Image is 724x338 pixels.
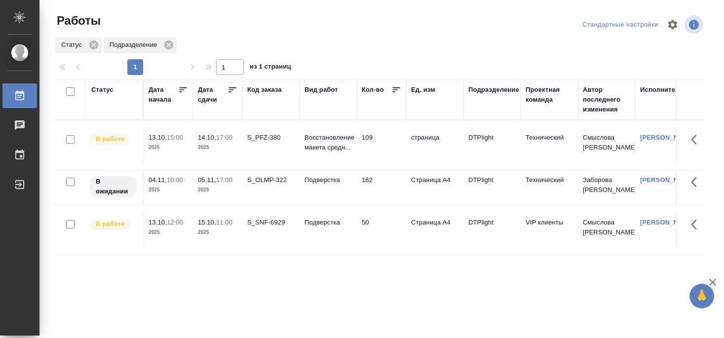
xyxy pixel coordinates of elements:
[149,143,188,152] p: 2025
[198,185,237,195] p: 2025
[55,38,102,53] div: Статус
[54,13,101,29] span: Работы
[463,170,521,205] td: DTPlight
[61,40,85,50] p: Статус
[198,227,237,237] p: 2025
[468,85,519,95] div: Подразделение
[685,15,705,34] span: Посмотреть информацию
[250,61,291,75] span: из 1 страниц
[526,85,573,105] div: Проектная команда
[305,218,352,227] p: Подверстка
[89,133,138,146] div: Исполнитель выполняет работу
[685,170,709,194] button: Здесь прячутся важные кнопки
[149,134,167,141] p: 13.10,
[247,133,295,143] div: S_PFZ-380
[104,38,177,53] div: Подразделение
[149,185,188,195] p: 2025
[578,128,635,162] td: Смыслова [PERSON_NAME]
[463,213,521,247] td: DTPlight
[305,175,352,185] p: Подверстка
[583,85,630,114] div: Автор последнего изменения
[96,177,131,196] p: В ожидании
[463,128,521,162] td: DTPlight
[198,219,216,226] p: 15.10,
[247,218,295,227] div: S_SNF-6929
[216,134,232,141] p: 17:00
[357,213,406,247] td: 50
[247,85,282,95] div: Код заказа
[198,134,216,141] p: 14.10,
[216,219,232,226] p: 11:00
[521,213,578,247] td: VIP клиенты
[661,13,685,37] span: Настроить таблицу
[167,134,183,141] p: 15:00
[580,17,661,33] div: split button
[685,128,709,151] button: Здесь прячутся важные кнопки
[521,128,578,162] td: Технический
[89,175,138,198] div: Исполнитель назначен, приступать к работе пока рано
[198,85,228,105] div: Дата сдачи
[96,134,124,144] p: В работе
[689,284,714,308] button: 🙏
[578,213,635,247] td: Смыслова [PERSON_NAME]
[305,85,338,95] div: Вид работ
[357,128,406,162] td: 109
[149,85,178,105] div: Дата начала
[406,128,463,162] td: страница
[149,227,188,237] p: 2025
[198,143,237,152] p: 2025
[693,286,710,306] span: 🙏
[578,170,635,205] td: Заборова [PERSON_NAME]
[167,176,183,184] p: 10:00
[406,213,463,247] td: Страница А4
[640,85,684,95] div: Исполнитель
[110,40,160,50] p: Подразделение
[91,85,114,95] div: Статус
[149,176,167,184] p: 04.11,
[149,219,167,226] p: 13.10,
[406,170,463,205] td: Страница А4
[685,213,709,236] button: Здесь прячутся важные кнопки
[167,219,183,226] p: 12:00
[96,219,124,229] p: В работе
[411,85,435,95] div: Ед. изм
[198,176,216,184] p: 05.11,
[305,133,352,152] p: Восстановление макета средн...
[357,170,406,205] td: 162
[89,218,138,231] div: Исполнитель выполняет работу
[362,85,384,95] div: Кол-во
[521,170,578,205] td: Технический
[216,176,232,184] p: 17:00
[247,175,295,185] div: S_OLMP-322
